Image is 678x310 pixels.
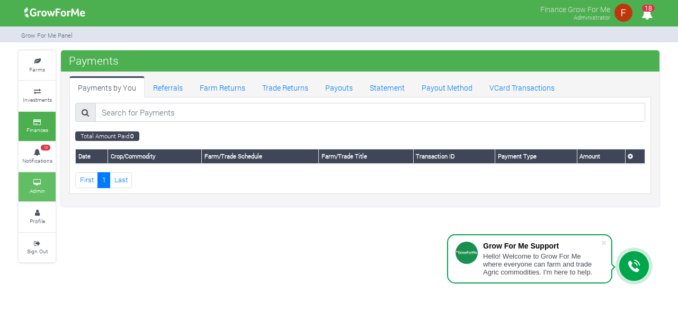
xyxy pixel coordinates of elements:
a: Sign Out [19,233,56,262]
small: Administrator [574,13,610,21]
a: Finances [19,112,56,141]
a: First [75,172,98,188]
div: Grow For Me Support [483,242,601,250]
a: Payout Method [413,76,481,98]
small: Profile [30,217,45,225]
a: Investments [19,81,56,110]
th: Payment Type [495,149,577,164]
a: 18 [637,10,657,20]
nav: Page Navigation [75,172,645,188]
th: Amount [577,149,625,164]
a: VCard Transactions [481,76,563,98]
small: Total Amount Paid: [75,131,139,141]
small: Notifications [22,157,52,164]
a: Payments by You [69,76,145,98]
img: growforme image [21,2,89,23]
p: Finance Grow For Me [540,2,610,15]
th: Date [76,149,108,164]
a: Last [110,172,132,188]
b: 0 [130,132,134,140]
input: Search for Payments [95,103,645,122]
a: 1 [97,172,110,188]
small: Investments [23,96,52,103]
a: Trade Returns [254,76,317,98]
th: Farm/Trade Schedule [202,149,319,164]
small: Finances [26,126,48,134]
small: Admin [30,187,45,194]
span: 18 [41,145,50,151]
a: Farm Returns [191,76,254,98]
i: Notifications [637,2,657,26]
small: Grow For Me Panel [21,31,73,39]
th: Transaction ID [413,149,495,164]
div: Hello! Welcome to Grow For Me where everyone can farm and trade Agric commodities. I'm here to help. [483,252,601,276]
a: 18 Notifications [19,142,56,171]
a: Profile [19,202,56,232]
a: Payouts [317,76,361,98]
span: Payments [66,50,121,71]
a: Referrals [145,76,191,98]
th: Farm/Trade Title [319,149,414,164]
a: Statement [361,76,413,98]
small: Farms [29,66,45,73]
img: growforme image [613,2,634,23]
small: Sign Out [27,247,48,255]
a: Admin [19,172,56,201]
span: 18 [642,5,655,12]
a: Farms [19,51,56,80]
th: Crop/Commodity [108,149,202,164]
